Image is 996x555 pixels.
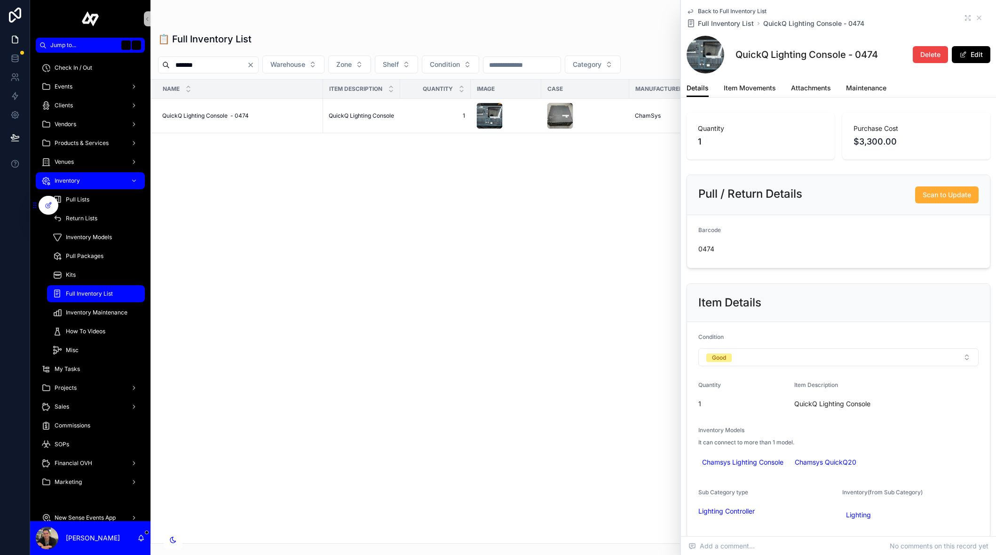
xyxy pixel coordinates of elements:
span: New Sense Events App [55,514,116,522]
span: Return Lists [66,215,97,222]
span: Commissions [55,422,90,429]
a: Pull Lists [47,191,145,208]
a: Sales [36,398,145,415]
button: Select Button [422,56,479,73]
a: Details [687,80,709,97]
span: Details [687,83,709,93]
a: Maintenance [846,80,886,98]
span: No comments on this record yet [890,541,988,551]
button: Scan to Update [915,186,979,203]
a: Chamsys QuickQ20 [791,456,860,469]
span: Scan to Update [923,190,971,200]
span: Item Description [794,381,838,388]
button: Select Button [698,348,979,366]
button: Select Button [375,56,418,73]
a: My Tasks [36,361,145,378]
span: Manufacturer [635,85,683,93]
span: Sub Category type [698,489,748,496]
span: Condition [698,333,724,340]
span: Maintenance [846,83,886,93]
span: QuickQ Lighting Console - 0474 [162,112,249,120]
span: Purchase Cost [854,124,979,133]
h2: Item Details [698,295,761,310]
span: Inventory Maintenance [66,309,127,316]
span: Kits [66,271,76,279]
a: Pull Packages [47,248,145,265]
a: Inventory Models [47,229,145,246]
button: Delete [913,46,948,63]
a: How To Videos [47,323,145,340]
span: Barcode [698,226,721,233]
img: App logo [82,11,99,26]
a: Item Movements [724,80,776,98]
span: 1 [698,399,787,409]
a: SOPs [36,436,145,453]
h1: 📋 Full Inventory List [158,32,252,46]
a: Events [36,78,145,95]
div: Good [712,354,726,362]
span: Quantity [423,85,453,93]
a: Inventory [36,172,145,189]
span: Condition [430,60,460,69]
button: Jump to...K [36,38,145,53]
a: Kits [47,266,145,283]
a: QuickQ Lighting Console - 0474 [763,19,864,28]
span: Events [55,83,72,90]
span: Clients [55,102,73,109]
span: Sales [55,403,69,410]
span: Lighting Controller [698,507,755,516]
a: Check In / Out [36,59,145,76]
span: QuickQ Lighting Console [794,399,979,409]
span: How To Videos [66,328,105,335]
a: Clients [36,97,145,114]
span: Quantity [698,381,721,388]
span: Item Movements [724,83,776,93]
span: K [133,41,140,49]
a: Full Inventory List [47,285,145,302]
span: Inventory Models [66,233,112,241]
a: Commissions [36,417,145,434]
h2: Pull / Return Details [698,186,802,201]
a: Return Lists [47,210,145,227]
span: Misc [66,346,79,354]
span: Marketing [55,478,82,486]
a: Full Inventory List [687,19,754,28]
span: Inventory [55,177,80,185]
span: Inventory Models [698,426,744,434]
span: QuickQ Lighting Console [329,112,394,120]
span: Case [547,85,563,93]
span: Item Description [329,85,382,93]
span: Projects [55,384,77,392]
a: Chamsys Lighting Console [698,456,787,469]
a: Lighting [842,508,875,522]
span: Attachments [791,83,831,93]
span: SOPs [55,441,69,448]
span: Lighting [846,510,871,520]
span: 0474 [698,244,979,254]
a: ChamSys [635,112,740,120]
a: Products & Services [36,135,145,152]
span: Full Inventory List [66,290,113,298]
a: Misc [47,342,145,359]
a: QuickQ Lighting Console - 0474 [162,112,317,120]
span: Check In / Out [55,64,92,72]
span: Financial OVH [55,459,92,467]
a: Inventory Maintenance [47,304,145,321]
span: Zone [336,60,352,69]
span: Name [163,85,180,93]
button: Clear [247,61,258,69]
span: Image [477,85,495,93]
span: Venues [55,158,74,166]
h1: QuickQ Lighting Console - 0474 [735,48,878,61]
span: My Tasks [55,365,80,373]
button: Select Button [565,56,621,73]
a: Marketing [36,474,145,491]
span: Shelf [383,60,399,69]
span: It can connect to more than 1 model. [698,439,794,446]
span: Chamsys QuickQ20 [795,458,856,467]
span: Chamsys Lighting Console [702,458,783,467]
span: Pull Lists [66,196,89,203]
a: Financial OVH [36,455,145,472]
a: Projects [36,379,145,396]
